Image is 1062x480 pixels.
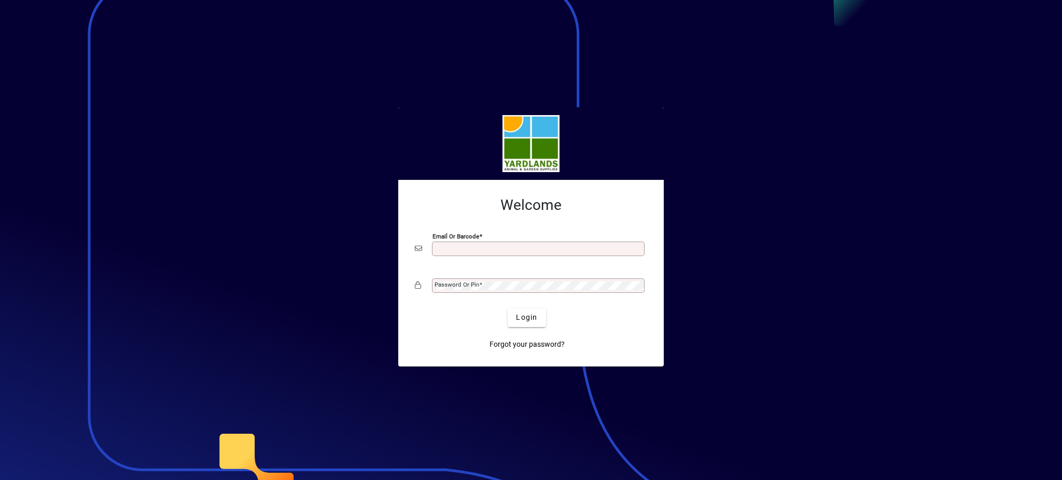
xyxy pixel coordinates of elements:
[485,335,569,354] a: Forgot your password?
[508,308,546,327] button: Login
[490,339,565,350] span: Forgot your password?
[432,232,479,239] mat-label: Email or Barcode
[516,312,537,323] span: Login
[415,196,647,214] h2: Welcome
[435,281,479,288] mat-label: Password or Pin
